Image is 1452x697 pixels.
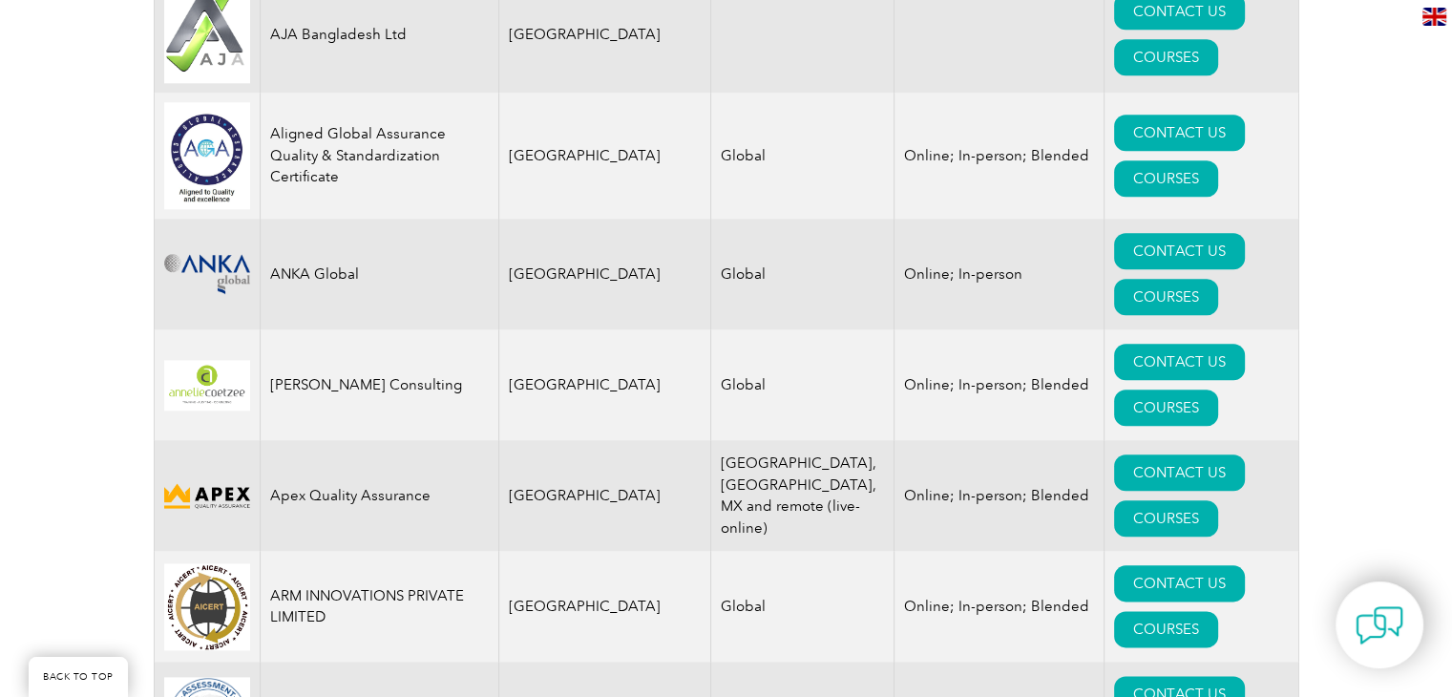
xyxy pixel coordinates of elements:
td: Global [711,551,894,662]
a: COURSES [1114,611,1218,647]
td: Online; In-person; Blended [894,93,1105,219]
a: CONTACT US [1114,233,1245,269]
td: [GEOGRAPHIC_DATA] [498,93,711,219]
td: [GEOGRAPHIC_DATA] [498,329,711,440]
td: Global [711,219,894,329]
img: en [1422,8,1446,26]
td: [GEOGRAPHIC_DATA], [GEOGRAPHIC_DATA], MX and remote (live-online) [711,440,894,551]
td: [PERSON_NAME] Consulting [260,329,498,440]
img: d4f7149c-8dc9-ef11-a72f-002248108aed-logo.jpg [164,563,250,650]
a: COURSES [1114,279,1218,315]
td: Global [711,329,894,440]
td: [GEOGRAPHIC_DATA] [498,551,711,662]
img: contact-chat.png [1356,602,1403,649]
a: CONTACT US [1114,115,1245,151]
td: ARM INNOVATIONS PRIVATE LIMITED [260,551,498,662]
a: COURSES [1114,160,1218,197]
a: CONTACT US [1114,565,1245,602]
a: COURSES [1114,500,1218,537]
td: Online; In-person; Blended [894,329,1105,440]
img: c09c33f4-f3a0-ea11-a812-000d3ae11abd-logo.png [164,254,250,294]
td: Aligned Global Assurance Quality & Standardization Certificate [260,93,498,219]
td: Online; In-person; Blended [894,551,1105,662]
a: COURSES [1114,390,1218,426]
a: CONTACT US [1114,344,1245,380]
a: CONTACT US [1114,454,1245,491]
a: COURSES [1114,39,1218,75]
td: Global [711,93,894,219]
td: Online; In-person [894,219,1105,329]
td: [GEOGRAPHIC_DATA] [498,440,711,551]
td: [GEOGRAPHIC_DATA] [498,219,711,329]
td: Online; In-person; Blended [894,440,1105,551]
img: 049e7a12-d1a0-ee11-be37-00224893a058-logo.jpg [164,102,250,209]
td: ANKA Global [260,219,498,329]
img: 4c453107-f848-ef11-a316-002248944286-logo.png [164,360,250,411]
img: cdfe6d45-392f-f011-8c4d-000d3ad1ee32-logo.png [164,480,250,512]
td: Apex Quality Assurance [260,440,498,551]
a: BACK TO TOP [29,657,128,697]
